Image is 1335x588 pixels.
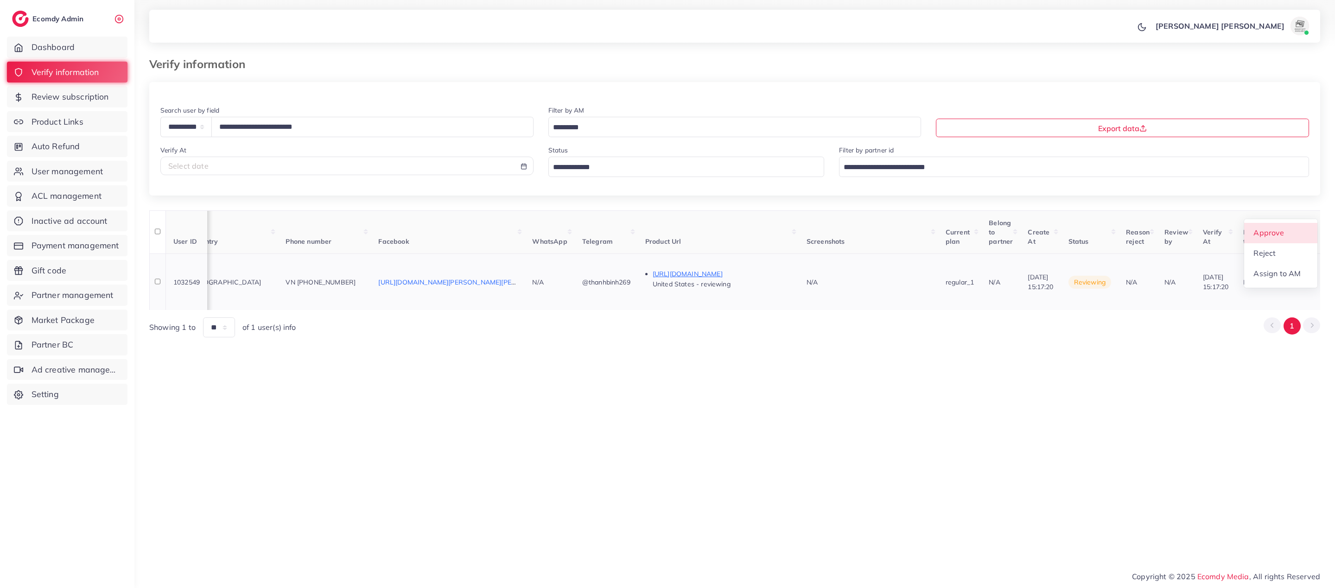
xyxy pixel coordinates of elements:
span: [DATE] 15:17:20 [1203,273,1228,291]
span: Inactive ad account [32,215,108,227]
span: Reject [1254,248,1276,258]
a: [URL][DOMAIN_NAME][PERSON_NAME][PERSON_NAME][PERSON_NAME] [378,278,607,286]
span: VN [PHONE_NUMBER] [286,278,356,286]
ul: Pagination [1264,317,1320,335]
span: reviewing [1068,276,1111,289]
span: [GEOGRAPHIC_DATA] [193,278,261,286]
span: Status [1068,237,1089,246]
a: Inactive ad account [7,210,127,232]
span: Telegram [582,237,613,246]
span: Phone number [286,237,331,246]
span: , All rights Reserved [1249,571,1320,582]
span: Setting [32,388,59,400]
label: Filter by partner id [839,145,894,155]
span: Reason reject [1126,228,1150,246]
a: User management [7,161,127,182]
span: Copyright © 2025 [1132,571,1320,582]
img: logo [12,11,29,27]
span: User ID [173,237,197,246]
span: WhatsApp [532,237,567,246]
h2: Ecomdy Admin [32,14,86,23]
span: N/A [989,278,1000,286]
a: Market Package [7,310,127,331]
a: Ad creative management [7,359,127,380]
label: Search user by field [160,106,219,115]
span: Gift code [32,265,66,277]
h3: Verify information [149,57,253,71]
span: N/A [1126,278,1137,286]
span: Approve [1254,228,1284,238]
span: Showing 1 to [149,322,196,333]
span: @thanhbinh269 [582,278,630,286]
p: [URL][DOMAIN_NAME] [653,268,792,279]
span: Verify information [32,66,99,78]
span: N/A [532,278,543,286]
a: logoEcomdy Admin [12,11,86,27]
p: [PERSON_NAME] [PERSON_NAME] [1156,20,1284,32]
a: Dashboard [7,37,127,58]
a: Ecomdy Media [1197,572,1249,581]
span: Auto Refund [32,140,80,152]
span: Review by [1164,228,1188,246]
button: Export data [936,119,1309,137]
span: 1032549 [173,278,200,286]
span: Screenshots [807,237,845,246]
a: Product Links [7,111,127,133]
input: Search for option [550,160,813,175]
a: Verify information [7,62,127,83]
span: Product Url [645,237,681,246]
a: [PERSON_NAME] [PERSON_NAME]avatar [1151,17,1313,35]
a: Auto Refund [7,136,127,157]
a: Review subscription [7,86,127,107]
a: Gift code [7,260,127,281]
span: ACL management [32,190,102,202]
span: Export data [1098,124,1147,133]
label: Status [548,145,568,155]
span: Ad creative management [32,364,121,376]
span: Belong to partner [989,219,1013,246]
span: Verify At [1203,228,1222,246]
span: Dashboard [32,41,75,53]
a: Partner management [7,285,127,306]
a: ACL management [7,185,127,207]
span: Assign to AM [1254,269,1301,278]
span: Review subscription [32,91,109,103]
span: N/A [807,278,818,286]
a: Setting [7,384,127,405]
span: of 1 user(s) info [242,322,296,333]
label: Verify At [160,145,186,155]
span: Select date [168,161,209,171]
span: Partner BC [32,339,74,351]
span: United States - reviewing [653,280,731,288]
div: Search for option [548,157,825,177]
a: Payment management [7,235,127,256]
div: Search for option [839,157,1309,177]
span: Payment management [32,240,119,252]
span: Product Links [32,116,83,128]
span: User management [32,165,103,177]
span: Facebook [378,237,409,246]
span: Partner management [32,289,114,301]
input: Search for option [550,120,909,135]
span: Current plan [946,228,970,246]
span: regular_1 [946,278,974,286]
button: Go to page 1 [1284,317,1301,335]
span: [DATE] 15:17:20 [1028,273,1053,291]
span: Market Package [32,314,95,326]
span: N/A [1164,278,1176,286]
img: avatar [1290,17,1309,35]
input: Search for option [840,160,1297,175]
span: Create At [1028,228,1049,246]
a: Partner BC [7,334,127,355]
label: Filter by AM [548,106,585,115]
div: Search for option [548,117,922,137]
